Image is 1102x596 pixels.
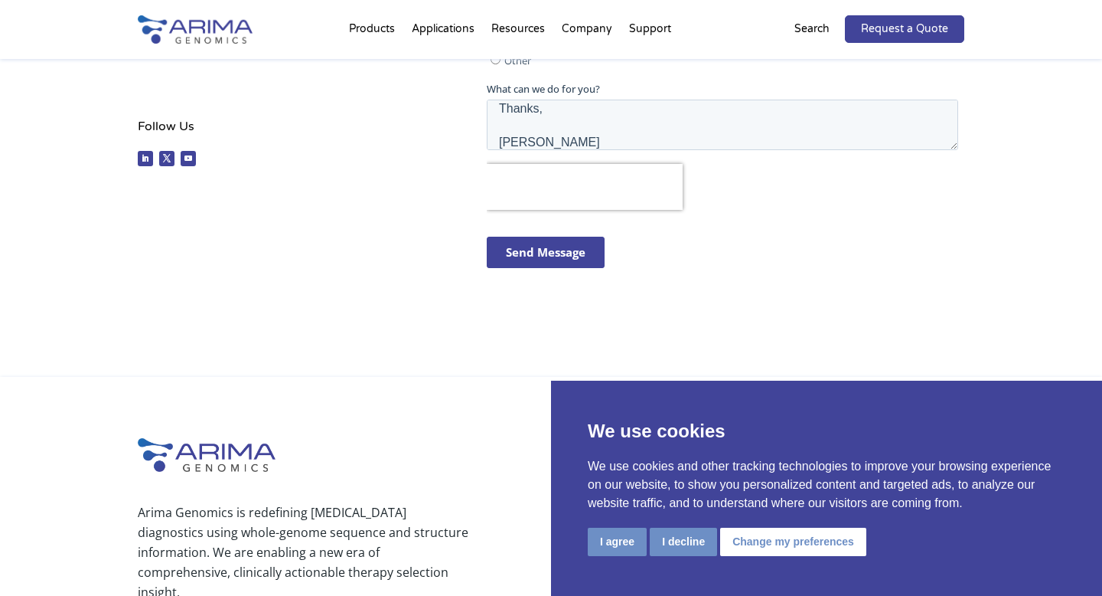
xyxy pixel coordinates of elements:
[845,15,964,43] a: Request a Quote
[4,214,14,224] input: Troubleshooting and Support
[18,253,88,267] span: General Inquiry
[794,19,830,39] p: Search
[159,151,174,166] a: Follow on X
[18,213,153,227] span: Troubleshooting and Support
[588,457,1065,512] p: We use cookies and other tracking technologies to improve your browsing experience on our website...
[650,528,717,556] button: I decline
[239,1,286,15] span: Last name
[138,15,253,44] img: Arima-Genomics-logo
[4,273,14,283] input: Other
[138,116,441,148] h4: Follow Us
[4,254,14,264] input: General Inquiry
[138,438,275,472] img: Arima-Genomics-logo
[588,418,1065,445] p: We use cookies
[588,528,647,556] button: I agree
[138,151,153,166] a: Follow on LinkedIn
[18,273,44,287] span: Other
[4,234,14,244] input: Product or Service Inquiry
[181,151,196,166] a: Follow on Youtube
[18,233,136,247] span: Product or Service Inquiry
[239,126,262,140] span: State
[720,528,866,556] button: Change my preferences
